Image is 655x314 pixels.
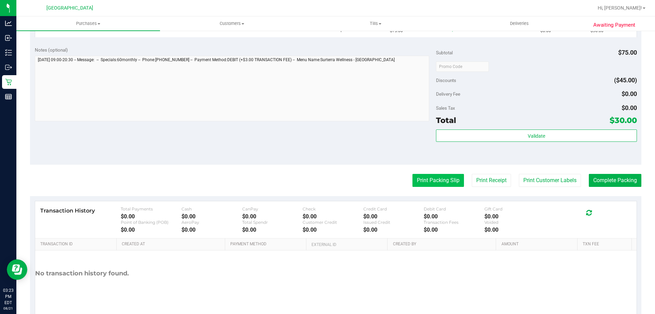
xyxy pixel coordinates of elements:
div: Debit Card [424,206,484,211]
div: $0.00 [181,213,242,220]
span: Total [436,115,456,125]
span: Sales Tax [436,105,455,111]
a: Created At [122,242,222,247]
button: Validate [436,129,637,142]
span: [GEOGRAPHIC_DATA] [46,5,93,11]
div: $0.00 [484,227,545,233]
div: $0.00 [121,213,181,220]
p: 03:23 PM EDT [3,287,13,306]
div: $0.00 [424,227,484,233]
inline-svg: Reports [5,93,12,100]
span: Purchases [16,21,160,27]
inline-svg: Inbound [5,35,12,41]
a: Purchases [16,16,160,31]
a: Amount [501,242,575,247]
div: $0.00 [181,227,242,233]
div: Point of Banking (POB) [121,220,181,225]
button: Print Receipt [472,174,511,187]
a: Created By [393,242,493,247]
button: Print Packing Slip [412,174,464,187]
div: Check [303,206,363,211]
a: Customers [160,16,304,31]
span: $75.00 [618,49,637,56]
inline-svg: Retail [5,79,12,85]
a: Tills [304,16,447,31]
div: Cash [181,206,242,211]
div: Voided [484,220,545,225]
div: Gift Card [484,206,545,211]
div: $0.00 [424,213,484,220]
th: External ID [306,238,387,251]
span: Tills [304,21,447,27]
span: Subtotal [436,50,453,55]
span: Awaiting Payment [593,21,635,29]
a: Deliveries [448,16,591,31]
div: $0.00 [303,227,363,233]
div: $0.00 [363,213,424,220]
div: Credit Card [363,206,424,211]
inline-svg: Inventory [5,49,12,56]
div: $0.00 [303,213,363,220]
button: Complete Packing [589,174,641,187]
a: Payment Method [230,242,304,247]
iframe: Resource center [7,259,27,280]
span: ($45.00) [614,77,637,84]
div: No transaction history found. [35,250,129,297]
div: Customer Credit [303,220,363,225]
span: Deliveries [501,21,538,27]
div: Issued Credit [363,220,424,225]
div: Total Spendr [242,220,303,225]
p: 08/21 [3,306,13,311]
div: $0.00 [484,213,545,220]
div: $0.00 [242,227,303,233]
div: Total Payments [121,206,181,211]
div: $0.00 [121,227,181,233]
span: $0.00 [622,104,637,111]
span: $0.00 [622,90,637,97]
div: $0.00 [242,213,303,220]
span: $30.00 [610,115,637,125]
span: Notes (optional) [35,47,68,53]
div: CanPay [242,206,303,211]
a: Transaction ID [40,242,114,247]
a: Txn Fee [583,242,629,247]
span: Hi, [PERSON_NAME]! [598,5,642,11]
input: Promo Code [436,62,489,72]
div: AeroPay [181,220,242,225]
inline-svg: Analytics [5,20,12,27]
button: Print Customer Labels [519,174,581,187]
span: Delivery Fee [436,91,460,97]
inline-svg: Outbound [5,64,12,71]
div: $0.00 [363,227,424,233]
span: Customers [160,21,303,27]
span: Validate [528,133,545,139]
div: Transaction Fees [424,220,484,225]
span: Discounts [436,74,456,86]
